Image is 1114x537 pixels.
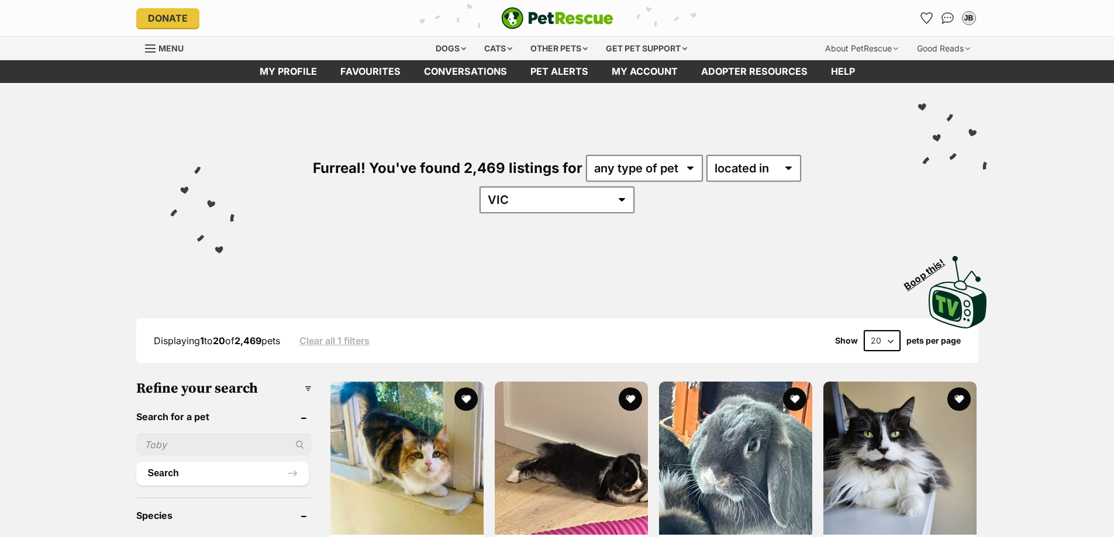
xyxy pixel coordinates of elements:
img: Daya - Mini Lop Rabbit [659,382,812,535]
button: favourite [948,387,971,411]
input: Toby [136,434,312,456]
span: Displaying to of pets [154,335,280,347]
img: Benson - Domestic Medium Hair (DMH) Cat [823,382,977,535]
ul: Account quick links [918,9,978,27]
img: Paddington II - Domestic Short Hair (DSH) Cat [330,382,484,535]
img: chat-41dd97257d64d25036548639549fe6c8038ab92f7586957e7f3b1b290dea8141.svg [941,12,954,24]
a: Donate [136,8,199,28]
div: Get pet support [598,37,695,60]
strong: 20 [213,335,225,347]
div: Dogs [427,37,474,60]
header: Species [136,510,312,521]
div: Other pets [522,37,596,60]
a: PetRescue [501,7,613,29]
a: Adopter resources [689,60,819,83]
div: Cats [476,37,520,60]
a: Clear all 1 filters [299,335,370,346]
h3: Refine your search [136,380,312,397]
span: Menu [158,43,184,53]
button: My account [960,9,978,27]
button: favourite [619,387,642,411]
a: conversations [412,60,519,83]
button: favourite [454,387,478,411]
a: My profile [248,60,329,83]
a: Help [819,60,867,83]
img: Doja - Mini Lop Rabbit [495,382,648,535]
a: Boop this! [929,245,987,331]
a: My account [600,60,689,83]
header: Search for a pet [136,411,312,422]
div: About PetRescue [817,37,906,60]
a: Favourites [329,60,412,83]
img: PetRescue TV logo [929,256,987,328]
label: pets per page [906,336,961,345]
strong: 2,469 [234,335,261,347]
span: Show [835,336,858,345]
a: Conversations [939,9,957,27]
button: Search [136,462,309,485]
button: favourite [783,387,806,411]
div: JB [963,12,975,24]
div: Good Reads [909,37,978,60]
span: Boop this! [902,250,956,292]
a: Menu [145,37,192,58]
strong: 1 [200,335,204,347]
a: Pet alerts [519,60,600,83]
span: Furreal! You've found 2,469 listings for [313,160,582,176]
a: Favourites [918,9,936,27]
img: logo-e224e6f780fb5917bec1dbf3a21bbac754714ae5b6737aabdf751b685950b380.svg [501,7,613,29]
